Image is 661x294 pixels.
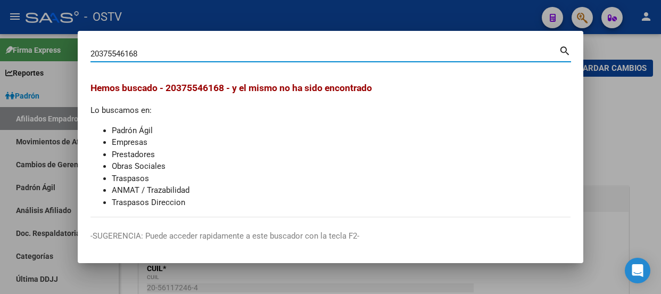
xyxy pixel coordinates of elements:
[112,125,571,137] li: Padrón Ágil
[90,81,571,208] div: Lo buscamos en:
[90,83,372,93] span: Hemos buscado - 20375546168 - y el mismo no ha sido encontrado
[625,258,650,283] div: Open Intercom Messenger
[90,230,571,242] p: -SUGERENCIA: Puede acceder rapidamente a este buscador con la tecla F2-
[559,44,571,56] mat-icon: search
[112,197,571,209] li: Traspasos Direccion
[112,136,571,149] li: Empresas
[112,184,571,197] li: ANMAT / Trazabilidad
[112,160,571,173] li: Obras Sociales
[112,173,571,185] li: Traspasos
[112,149,571,161] li: Prestadores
